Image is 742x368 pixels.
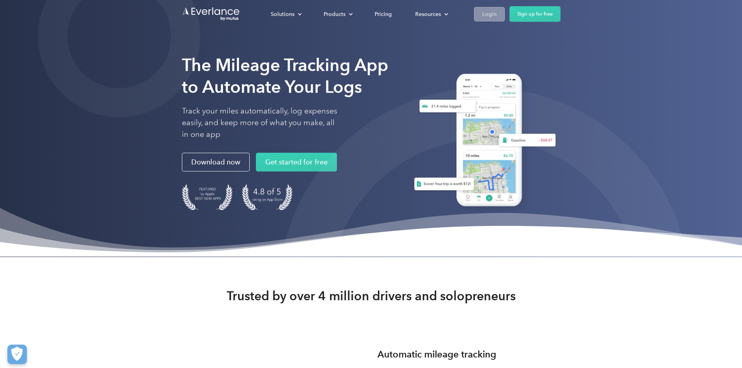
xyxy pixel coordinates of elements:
a: Login [474,7,505,21]
div: Solutions [271,9,294,19]
img: Badge for Featured by Apple Best New Apps [182,184,233,210]
strong: Trusted by over 4 million drivers and solopreneurs [227,288,516,304]
a: Get started for free [256,153,337,171]
button: Cookies Settings [7,345,27,364]
div: Resources [415,9,441,19]
p: Track your miles automatically, log expenses easily, and keep more of what you make, all in one app [182,105,338,140]
div: Solutions [263,7,308,21]
h3: Automatic mileage tracking [377,347,496,361]
a: Sign up for free [509,6,560,22]
a: Download now [182,153,250,171]
div: Products [316,7,359,21]
div: Pricing [375,9,392,19]
a: Pricing [367,7,400,21]
div: Resources [407,7,455,21]
img: Everlance, mileage tracker app, expense tracking app [405,68,560,215]
div: Login [482,9,497,19]
div: Products [324,9,345,19]
img: 4.9 out of 5 stars on the app store [242,184,293,210]
a: Go to homepage [182,7,240,21]
strong: The Mileage Tracking App to Automate Your Logs [182,55,388,97]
